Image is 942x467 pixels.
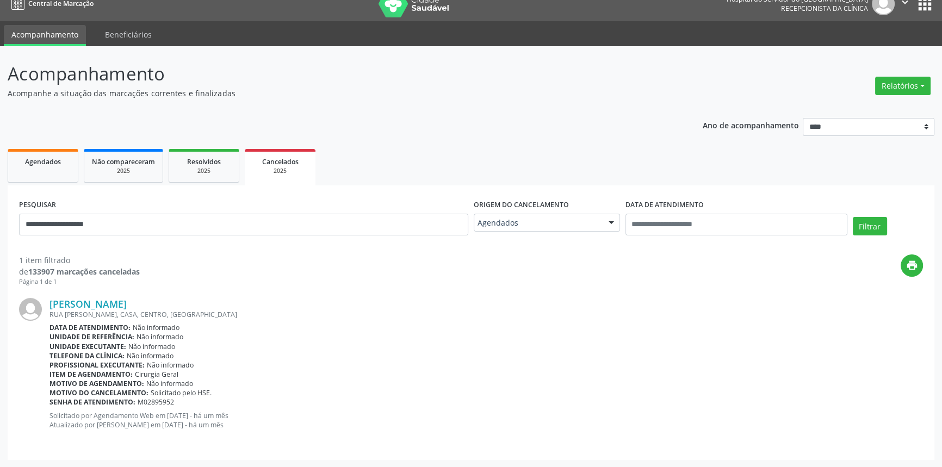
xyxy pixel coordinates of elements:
[92,167,155,175] div: 2025
[28,266,140,277] strong: 133907 marcações canceladas
[146,379,193,388] span: Não informado
[49,388,148,397] b: Motivo do cancelamento:
[49,411,923,429] p: Solicitado por Agendamento Web em [DATE] - há um mês Atualizado por [PERSON_NAME] em [DATE] - há ...
[4,25,86,46] a: Acompanhamento
[25,157,61,166] span: Agendados
[49,351,125,360] b: Telefone da clínica:
[8,88,656,99] p: Acompanhe a situação das marcações correntes e finalizadas
[97,25,159,44] a: Beneficiários
[19,277,140,287] div: Página 1 de 1
[19,266,140,277] div: de
[49,298,127,310] a: [PERSON_NAME]
[49,379,144,388] b: Motivo de agendamento:
[262,157,299,166] span: Cancelados
[49,397,135,407] b: Senha de atendimento:
[92,157,155,166] span: Não compareceram
[252,167,308,175] div: 2025
[49,342,126,351] b: Unidade executante:
[187,157,221,166] span: Resolvidos
[19,298,42,321] img: img
[177,167,231,175] div: 2025
[49,370,133,379] b: Item de agendamento:
[19,254,140,266] div: 1 item filtrado
[901,254,923,277] button: print
[49,360,145,370] b: Profissional executante:
[133,323,179,332] span: Não informado
[137,332,183,341] span: Não informado
[49,323,131,332] b: Data de atendimento:
[625,197,704,214] label: DATA DE ATENDIMENTO
[49,310,923,319] div: RUA [PERSON_NAME], CASA, CENTRO, [GEOGRAPHIC_DATA]
[19,197,56,214] label: PESQUISAR
[135,370,178,379] span: Cirurgia Geral
[906,259,918,271] i: print
[151,388,212,397] span: Solicitado pelo HSE.
[49,332,134,341] b: Unidade de referência:
[703,118,799,132] p: Ano de acompanhamento
[781,4,868,13] span: Recepcionista da clínica
[147,360,194,370] span: Não informado
[875,77,931,95] button: Relatórios
[8,60,656,88] p: Acompanhamento
[474,197,569,214] label: Origem do cancelamento
[853,217,887,235] button: Filtrar
[127,351,173,360] span: Não informado
[128,342,175,351] span: Não informado
[478,217,598,228] span: Agendados
[138,397,174,407] span: M02895952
